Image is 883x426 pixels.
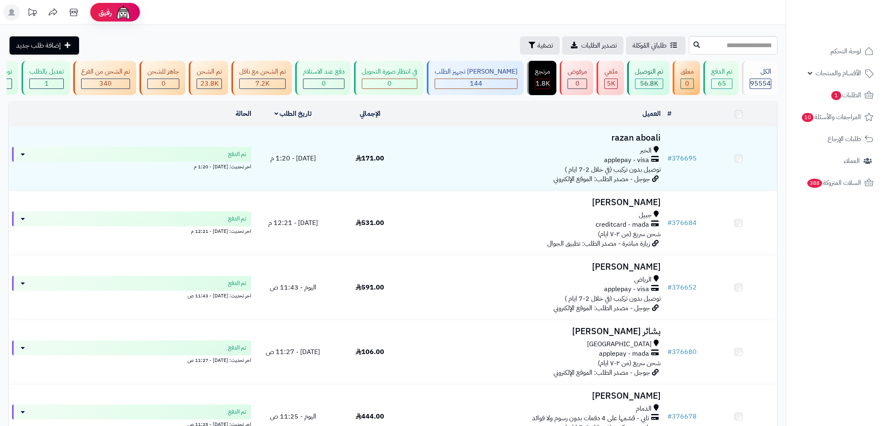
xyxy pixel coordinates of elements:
[750,79,771,89] span: 95554
[200,79,219,89] span: 23.8K
[711,67,732,77] div: تم الدفع
[99,79,112,89] span: 340
[239,67,286,77] div: تم الشحن مع ناقل
[470,79,482,89] span: 144
[626,61,671,95] a: تم التوصيل 56.8K
[639,211,652,220] span: جبيل
[30,79,63,89] div: 1
[816,67,861,79] span: الأقسام والمنتجات
[827,6,875,24] img: logo-2.png
[411,327,661,336] h3: بشائر [PERSON_NAME]
[640,79,658,89] span: 56.8K
[667,412,672,421] span: #
[598,358,661,368] span: شحن سريع (من ٢-٧ ايام)
[255,79,269,89] span: 7.2K
[16,41,61,50] span: إضافة طلب جديد
[10,36,79,55] a: إضافة طلب جديد
[667,153,672,163] span: #
[187,61,230,95] a: تم الشحن 23.8K
[81,67,130,77] div: تم الشحن من الفرع
[29,67,64,77] div: تعديل بالطلب
[356,282,384,292] span: 591.00
[685,79,689,89] span: 0
[274,109,312,119] a: تاريخ الطلب
[802,113,813,122] span: 10
[115,4,132,21] img: ai-face.png
[547,239,650,249] span: زيارة مباشرة - مصدر الطلب: تطبيق الجوال
[435,67,517,77] div: [PERSON_NAME] تجهيز الطلب
[411,198,661,207] h3: [PERSON_NAME]
[45,79,49,89] span: 1
[635,79,663,89] div: 56756
[352,61,425,95] a: في انتظار صورة التحويل 0
[553,303,650,313] span: جوجل - مصدر الطلب: الموقع الإلكتروني
[535,79,550,89] div: 1815
[553,368,650,378] span: جوجل - مصدر الطلب: الموقع الإلكتروني
[667,218,697,228] a: #376684
[718,79,726,89] span: 65
[536,79,550,89] span: 1.8K
[558,61,595,95] a: مرفوض 0
[535,67,550,77] div: مرتجع
[294,61,352,95] a: دفع عند الاستلام 0
[360,109,380,119] a: الإجمالي
[197,67,222,77] div: تم الشحن
[147,67,179,77] div: جاهز للشحن
[667,282,672,292] span: #
[831,91,841,100] span: 1
[604,285,649,294] span: applepay - visa
[537,41,553,50] span: تصفية
[322,79,326,89] span: 0
[562,36,623,55] a: تصدير الطلبات
[667,109,671,119] a: #
[236,109,251,119] a: الحالة
[604,156,649,165] span: applepay - visa
[575,79,580,89] span: 0
[12,355,251,364] div: اخر تحديث: [DATE] - 11:27 ص
[634,275,652,285] span: الرياض
[830,89,861,101] span: الطلبات
[362,79,417,89] div: 0
[266,347,320,357] span: [DATE] - 11:27 ص
[595,61,626,95] a: ملغي 5K
[268,218,318,228] span: [DATE] - 12:21 م
[240,79,285,89] div: 7223
[596,220,649,230] span: creditcard - mada
[568,79,587,89] div: 0
[425,61,525,95] a: [PERSON_NAME] تجهيز الطلب 144
[12,162,251,170] div: اخر تحديث: [DATE] - 1:20 م
[197,79,221,89] div: 23820
[681,67,694,77] div: معلق
[387,79,392,89] span: 0
[138,61,187,95] a: جاهز للشحن 0
[791,107,878,127] a: المراجعات والأسئلة10
[581,41,617,50] span: تصدير الطلبات
[667,347,672,357] span: #
[22,4,43,23] a: تحديثات المنصة
[356,347,384,357] span: 106.00
[303,79,344,89] div: 0
[411,133,661,143] h3: razan aboali
[568,67,587,77] div: مرفوض
[642,109,661,119] a: العميل
[702,61,740,95] a: تم الدفع 65
[270,153,316,163] span: [DATE] - 1:20 م
[750,67,771,77] div: الكل
[228,408,246,416] span: تم الدفع
[598,229,661,239] span: شحن سريع (من ٢-٧ ايام)
[587,340,652,349] span: [GEOGRAPHIC_DATA]
[362,67,417,77] div: في انتظار صورة التحويل
[356,218,384,228] span: 531.00
[99,7,112,17] span: رفيق
[20,61,72,95] a: تعديل بالطلب 1
[356,153,384,163] span: 171.00
[532,414,649,423] span: تابي - قسّمها على 4 دفعات بدون رسوم ولا فوائد
[228,279,246,287] span: تم الدفع
[633,41,666,50] span: طلباتي المُوكلة
[270,412,316,421] span: اليوم - 11:25 ص
[667,282,697,292] a: #376652
[525,61,558,95] a: مرتجع 1.8K
[599,349,649,359] span: applepay - mada
[520,36,560,55] button: تصفية
[671,61,702,95] a: معلق 0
